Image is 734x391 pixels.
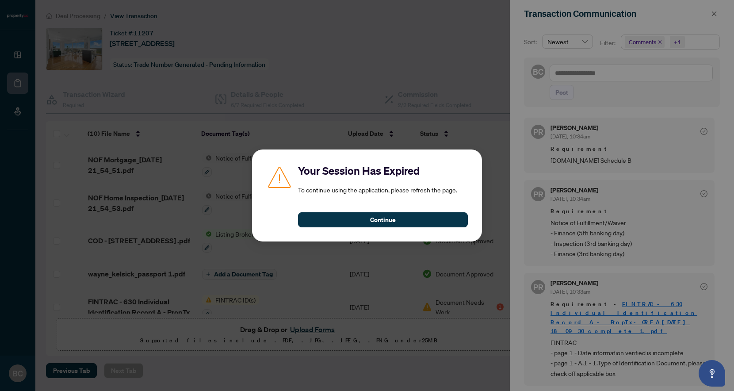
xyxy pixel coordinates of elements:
[298,164,468,178] h2: Your Session Has Expired
[298,164,468,227] div: To continue using the application, please refresh the page.
[298,212,468,227] button: Continue
[266,164,293,190] img: Caution icon
[370,213,396,227] span: Continue
[699,360,725,387] button: Open asap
